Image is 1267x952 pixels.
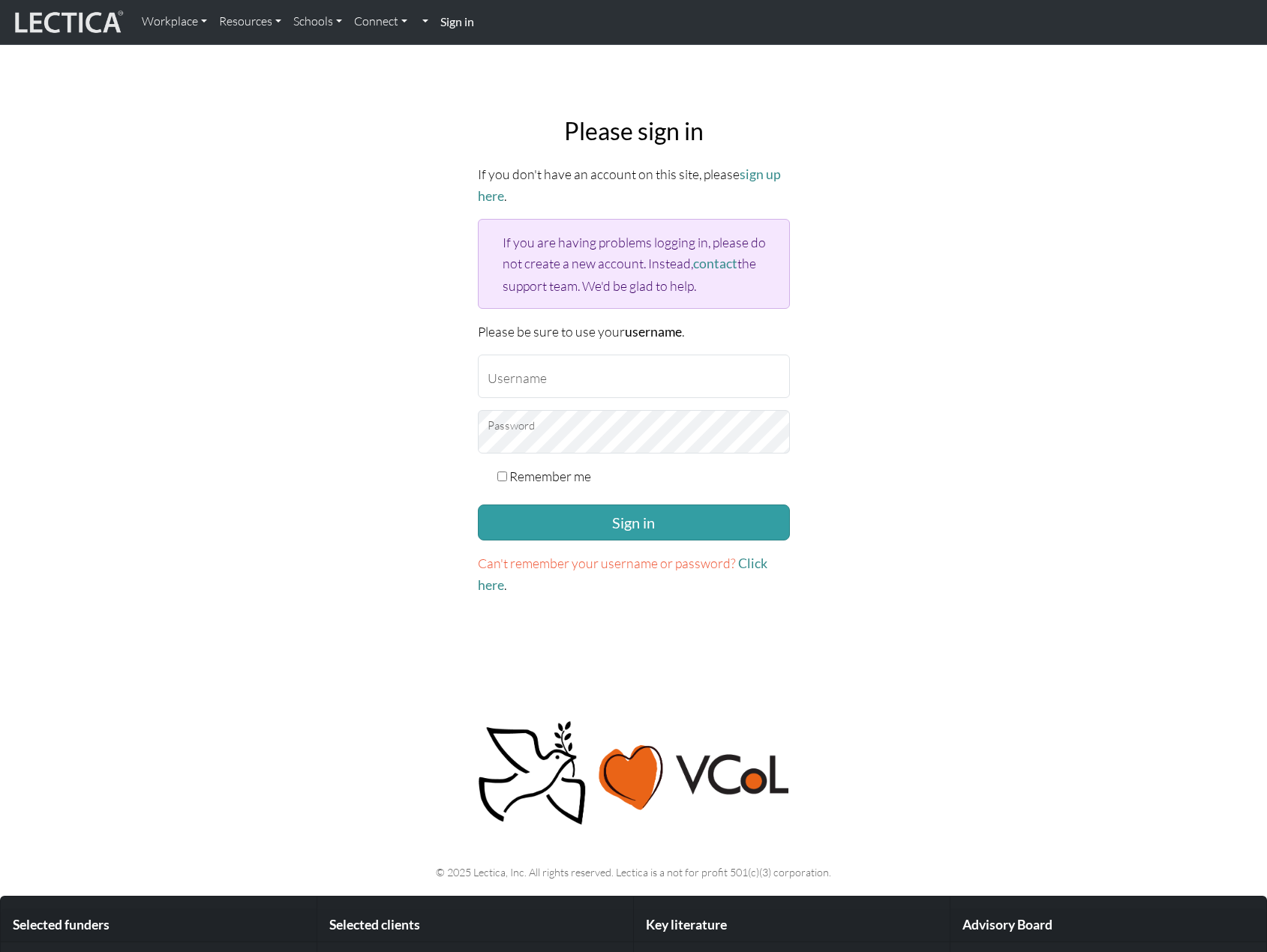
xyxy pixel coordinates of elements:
[478,321,790,343] p: Please be sure to use your .
[348,6,413,37] a: Connect
[950,909,1266,942] div: Advisory Board
[1,909,317,942] div: Selected funders
[478,552,790,596] p: .
[634,909,950,942] div: Key literature
[478,219,790,308] div: If you are having problems logging in, please do not create a new account. Instead, the support t...
[440,14,474,28] strong: Sign in
[478,504,790,540] button: Sign in
[478,117,790,145] h2: Please sign in
[693,256,737,271] a: contact
[473,719,794,828] img: Peace, love, VCoL
[434,6,480,38] a: Sign in
[478,555,736,571] span: Can't remember your username or password?
[625,324,682,340] strong: username
[478,163,790,207] p: If you don't have an account on this site, please .
[136,6,213,37] a: Workplace
[478,355,790,398] input: Username
[317,909,633,942] div: Selected clients
[11,8,124,37] img: lecticalive
[148,864,1120,881] p: © 2025 Lectica, Inc. All rights reserved. Lectica is a not for profit 501(c)(3) corporation.
[287,6,348,37] a: Schools
[509,466,591,486] label: Remember me
[213,6,287,37] a: Resources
